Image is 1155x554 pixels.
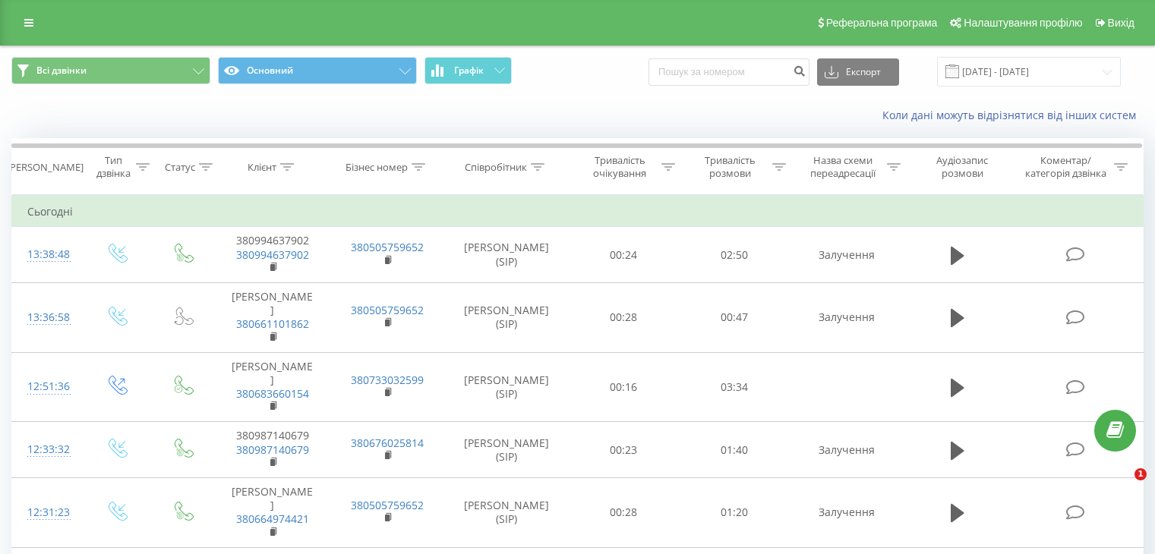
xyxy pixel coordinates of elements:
span: Реферальна програма [826,17,938,29]
td: Залучення [789,422,904,478]
div: Клієнт [248,161,276,174]
td: 00:28 [569,282,679,352]
a: 380676025814 [351,436,424,450]
td: [PERSON_NAME] (SIP) [445,422,569,478]
button: Всі дзвінки [11,57,210,84]
div: Статус [165,161,195,174]
div: 12:31:23 [27,498,68,527]
td: Сьогодні [12,197,1144,227]
div: 13:36:58 [27,303,68,332]
div: Тривалість розмови [693,154,768,180]
td: [PERSON_NAME] [215,352,330,422]
a: 380733032599 [351,373,424,387]
div: 12:51:36 [27,372,68,401]
button: Графік [424,57,512,84]
iframe: Intercom live chat [1103,468,1140,505]
td: Залучення [789,227,904,283]
td: [PERSON_NAME] [215,478,330,548]
td: 380987140679 [215,422,330,478]
div: Тип дзвінка [96,154,131,180]
a: 380994637902 [236,247,309,262]
td: 01:40 [679,422,789,478]
td: 01:20 [679,478,789,548]
span: 1 [1134,468,1147,480]
a: 380683660154 [236,386,309,401]
td: 380994637902 [215,227,330,283]
a: 380661101862 [236,316,309,331]
td: [PERSON_NAME] (SIP) [445,478,569,548]
span: Всі дзвінки [36,65,87,77]
a: 380987140679 [236,442,309,457]
span: Налаштування профілю [964,17,1082,29]
a: 380505759652 [351,240,424,254]
a: 380664974421 [236,512,309,526]
span: Вихід [1108,17,1134,29]
span: Графік [454,65,484,76]
td: 00:24 [569,227,679,283]
td: [PERSON_NAME] (SIP) [445,227,569,283]
td: Залучення [789,478,904,548]
td: 00:23 [569,422,679,478]
button: Експорт [817,58,899,86]
div: 12:33:32 [27,435,68,464]
div: Назва схеми переадресації [803,154,883,180]
td: 00:16 [569,352,679,422]
div: Бізнес номер [346,161,408,174]
div: Співробітник [465,161,527,174]
td: [PERSON_NAME] [215,282,330,352]
div: Коментар/категорія дзвінка [1021,154,1110,180]
td: 03:34 [679,352,789,422]
td: Залучення [789,282,904,352]
div: 13:38:48 [27,240,68,269]
td: 00:28 [569,478,679,548]
td: 00:47 [679,282,789,352]
td: [PERSON_NAME] (SIP) [445,352,569,422]
div: Аудіозапис розмови [918,154,1007,180]
td: 02:50 [679,227,789,283]
div: [PERSON_NAME] [7,161,84,174]
a: 380505759652 [351,303,424,317]
div: Тривалість очікування [582,154,658,180]
button: Основний [218,57,417,84]
a: 380505759652 [351,498,424,512]
input: Пошук за номером [649,58,809,86]
a: Коли дані можуть відрізнятися вiд інших систем [882,108,1144,122]
td: [PERSON_NAME] (SIP) [445,282,569,352]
